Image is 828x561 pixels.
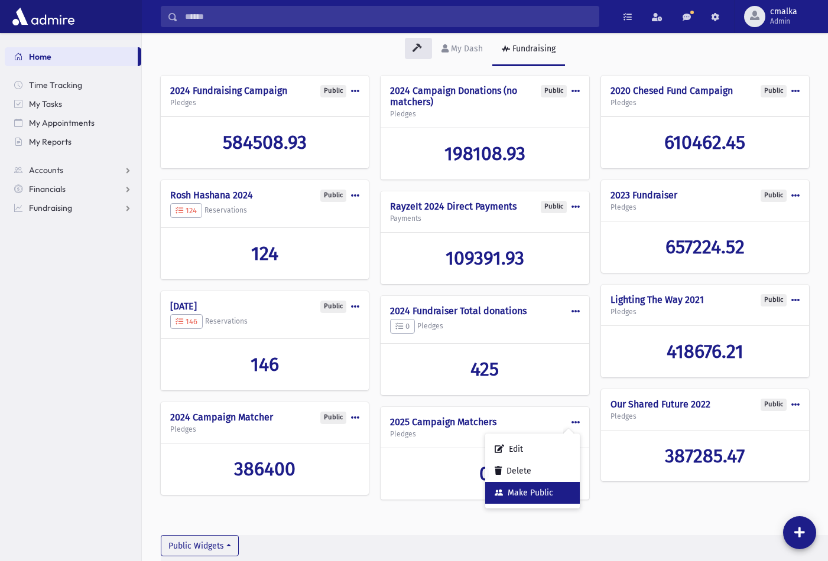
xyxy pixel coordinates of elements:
a: 610462.45 [611,131,800,154]
h4: Rosh Hashana 2024 [170,190,359,201]
a: 418676.21 [611,340,800,363]
a: 584508.93 [170,131,359,154]
a: 425 [390,358,579,380]
div: Public [541,85,567,97]
span: My Tasks [29,99,62,109]
div: Public [320,301,346,313]
a: 146 [170,353,359,376]
a: 0 [390,462,579,485]
a: 386400 [170,458,359,480]
a: Time Tracking [5,76,141,94]
div: Public [320,190,346,202]
h4: 2023 Fundraiser [611,190,800,201]
a: My Reports [5,132,141,151]
span: 584508.93 [223,131,307,154]
h5: Pledges [611,203,800,211]
a: 109391.93 [390,247,579,269]
button: 124 [170,203,202,218]
span: 610462.45 [664,131,745,154]
span: 387285.47 [665,445,745,467]
span: Home [29,51,51,62]
span: Admin [770,17,797,26]
h5: Pledges [611,308,800,316]
button: Edit [485,438,580,460]
a: 387285.47 [611,445,800,467]
div: Public [541,201,567,213]
h4: [DATE] [170,301,359,312]
h4: Our Shared Future 2022 [611,399,800,410]
h5: Reservations [170,314,359,330]
button: Public Widgets [161,535,239,556]
h5: Pledges [390,319,579,334]
a: Fundraising [492,33,565,66]
span: 146 [251,353,279,376]
a: My Appointments [5,113,141,132]
div: Public [761,190,787,202]
div: Public [761,399,787,411]
span: My Reports [29,136,72,147]
span: 146 [176,317,197,326]
span: 198108.93 [444,142,525,165]
h4: 2024 Campaign Donations (no matchers) [390,85,579,107]
h4: 2024 Campaign Matcher [170,412,359,423]
div: Public [320,412,346,424]
button: Make Public [485,482,580,504]
a: 198108.93 [390,142,579,165]
span: 657224.52 [665,236,745,258]
button: 146 [170,314,203,330]
div: Public [761,294,787,306]
h5: Pledges [170,99,359,107]
h5: Reservations [170,203,359,218]
a: 657224.52 [611,236,800,258]
h5: Pledges [611,412,800,420]
input: Search [178,6,599,27]
img: AdmirePro [9,5,77,28]
span: 418676.21 [667,340,743,363]
span: Financials [29,184,66,194]
span: My Appointments [29,118,95,128]
h4: 2024 Fundraising Campaign [170,85,359,96]
span: Fundraising [29,203,72,213]
h5: Payments [390,214,579,223]
h4: 2020 Chesed Fund Campaign [611,85,800,96]
span: 0 [479,462,490,485]
h4: RayzeIt 2024 Direct Payments [390,201,579,212]
h4: 2024 Fundraiser Total donations [390,305,579,317]
a: Fundraising [5,198,141,217]
button: 0 [390,319,415,334]
span: 124 [176,206,197,215]
div: My Dash [449,44,483,54]
h5: Pledges [611,99,800,107]
span: cmalka [770,7,797,17]
h5: Pledges [390,430,579,438]
button: Delete [485,460,580,482]
div: Public [320,85,346,97]
h5: Pledges [170,425,359,433]
span: 425 [470,358,499,380]
span: 109391.93 [446,247,524,269]
div: Fundraising [510,44,556,54]
a: Home [5,47,138,66]
h4: Lighting The Way 2021 [611,294,800,305]
span: 386400 [234,458,296,480]
span: Accounts [29,165,63,175]
div: Public [761,85,787,97]
span: 0 [395,322,410,331]
a: 124 [170,242,359,265]
span: 124 [251,242,278,265]
a: Accounts [5,161,141,180]
a: My Tasks [5,94,141,113]
h4: 2025 Campaign Matchers [390,416,579,428]
a: Financials [5,180,141,198]
h5: Pledges [390,110,579,118]
span: Time Tracking [29,80,82,90]
a: My Dash [432,33,492,66]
